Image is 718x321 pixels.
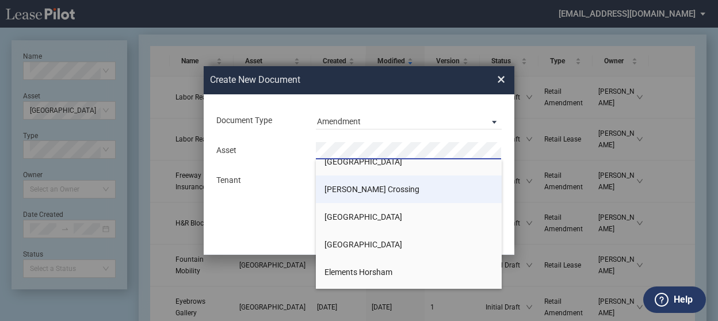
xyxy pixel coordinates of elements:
[316,258,502,286] li: Elements Horsham
[324,185,419,194] span: [PERSON_NAME] Crossing
[316,203,502,231] li: [GEOGRAPHIC_DATA]
[324,240,402,249] span: [GEOGRAPHIC_DATA]
[497,71,505,89] span: ×
[316,231,502,258] li: [GEOGRAPHIC_DATA]
[210,74,456,86] h2: Create New Document
[210,175,310,186] div: Tenant
[210,145,310,156] div: Asset
[316,148,502,175] li: [GEOGRAPHIC_DATA]
[316,112,502,129] md-select: Document Type: Amendment
[324,157,402,166] span: [GEOGRAPHIC_DATA]
[317,117,361,126] div: Amendment
[204,66,514,255] md-dialog: Create New ...
[210,115,310,127] div: Document Type
[324,267,392,277] span: Elements Horsham
[316,175,502,203] li: [PERSON_NAME] Crossing
[674,292,693,307] label: Help
[324,212,402,221] span: [GEOGRAPHIC_DATA]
